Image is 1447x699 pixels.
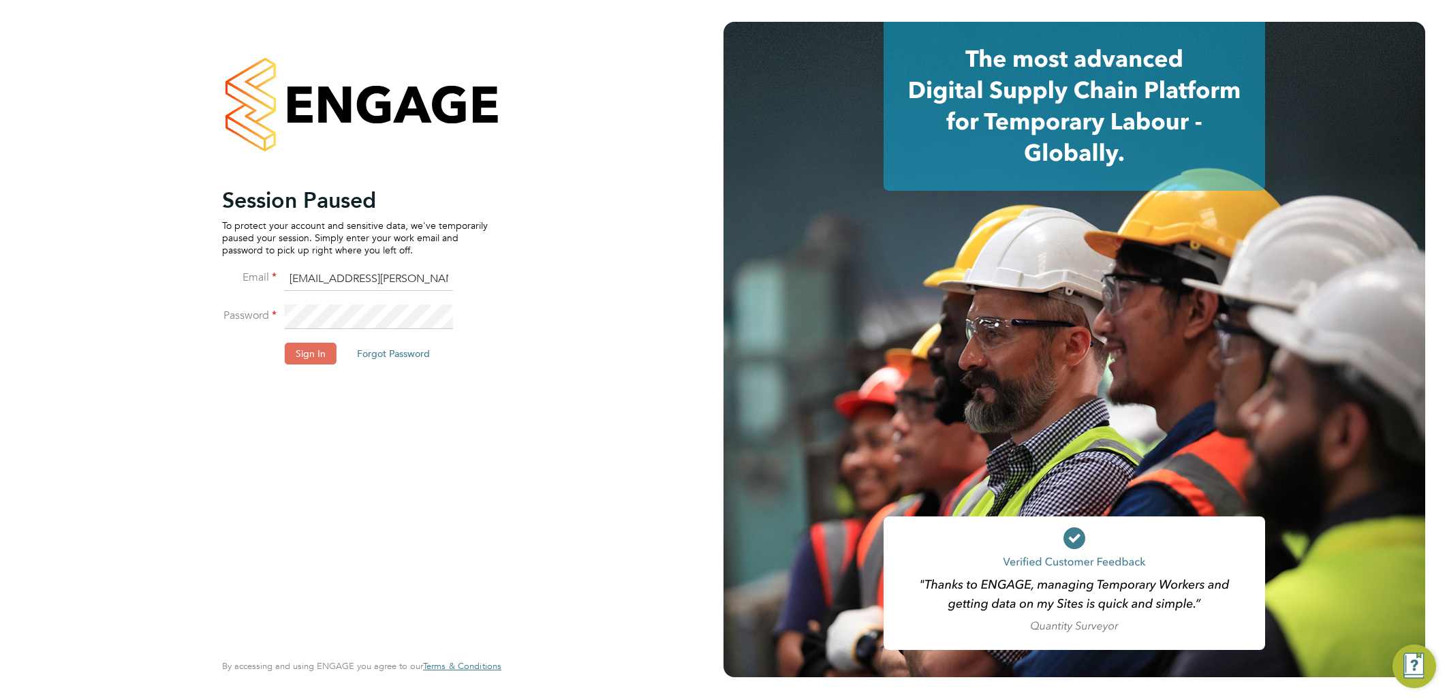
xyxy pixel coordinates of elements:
[285,267,453,292] input: Enter your work email...
[222,660,501,672] span: By accessing and using ENGAGE you agree to our
[222,219,488,257] p: To protect your account and sensitive data, we've temporarily paused your session. Simply enter y...
[423,661,501,672] a: Terms & Conditions
[1392,644,1436,688] button: Engage Resource Center
[285,343,337,364] button: Sign In
[222,270,277,285] label: Email
[222,187,488,214] h2: Session Paused
[222,309,277,323] label: Password
[423,660,501,672] span: Terms & Conditions
[346,343,441,364] button: Forgot Password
